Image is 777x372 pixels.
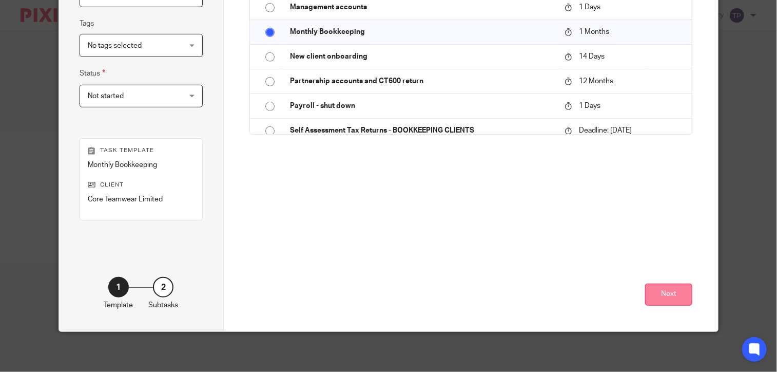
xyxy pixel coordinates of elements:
p: Partnership accounts and CT600 return [290,76,554,86]
span: 12 Months [579,78,613,85]
div: 1 [108,277,129,297]
p: Task template [88,146,195,155]
label: Status [80,67,106,79]
label: Tags [80,18,94,29]
span: 1 Days [579,102,600,109]
p: Payroll - shut down [290,101,554,111]
p: Client [88,181,195,189]
div: 2 [153,277,173,297]
p: Core Teamwear Limited [88,194,195,204]
span: 1 Days [579,4,600,11]
button: Next [645,284,692,306]
p: New client onboarding [290,51,554,62]
span: No tags selected [88,42,142,49]
span: 1 Months [579,28,609,35]
span: Deadline: [DATE] [579,127,632,134]
p: Subtasks [148,300,178,310]
p: Management accounts [290,2,554,12]
span: 14 Days [579,53,605,60]
p: Monthly Bookkeeping [88,160,195,170]
p: Monthly Bookkeeping [290,27,554,37]
span: Not started [88,92,124,100]
p: Self Assessment Tax Returns - BOOKKEEPING CLIENTS [290,125,554,136]
p: Template [104,300,133,310]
